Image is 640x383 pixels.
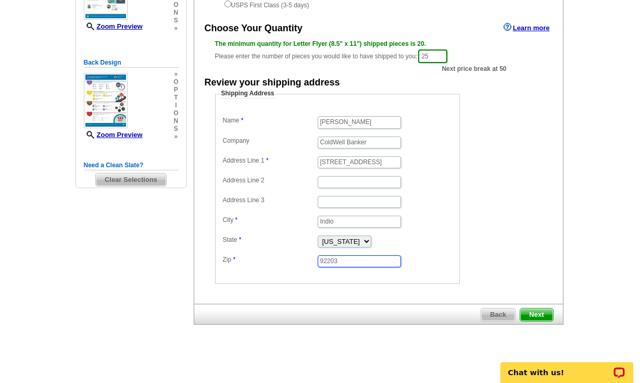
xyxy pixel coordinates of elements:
div: Review your shipping address [205,76,340,90]
span: Clear Selections [96,174,166,186]
label: State [223,236,317,244]
label: City [223,216,317,225]
span: s [173,17,178,24]
span: Next [520,308,553,321]
span: » [173,24,178,32]
a: Zoom Preview [84,131,143,139]
a: Back [481,308,516,322]
span: » [173,70,178,78]
span: n [173,117,178,125]
span: o [173,109,178,117]
a: Zoom Preview [84,22,143,30]
span: o [173,78,178,86]
span: p [173,86,178,94]
span: i [173,102,178,109]
label: Name [223,116,317,125]
div: The minimum quantity for Letter Flyer (8.5" x 11") shipped pieces is 20. [215,39,542,48]
span: s [173,125,178,133]
span: n [173,9,178,17]
h5: Need a Clean Slate? [84,160,179,170]
label: Address Line 2 [223,176,317,185]
legend: Shipping Address [220,89,275,98]
label: Address Line 3 [223,196,317,205]
span: o [173,1,178,9]
img: small-thumb.jpg [84,73,128,128]
label: Address Line 1 [223,156,317,165]
span: t [173,94,178,102]
div: Choose Your Quantity [205,22,303,35]
label: Company [223,137,317,145]
a: Learn more [504,23,550,31]
label: Zip [223,255,317,264]
span: » [173,133,178,141]
div: Please enter the number of pieces you would like to have shipped to you: [215,39,542,64]
h5: Back Design [84,58,179,68]
span: Next price break at 50 [442,64,506,73]
iframe: LiveChat chat widget [494,350,640,383]
span: Back [481,308,515,321]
